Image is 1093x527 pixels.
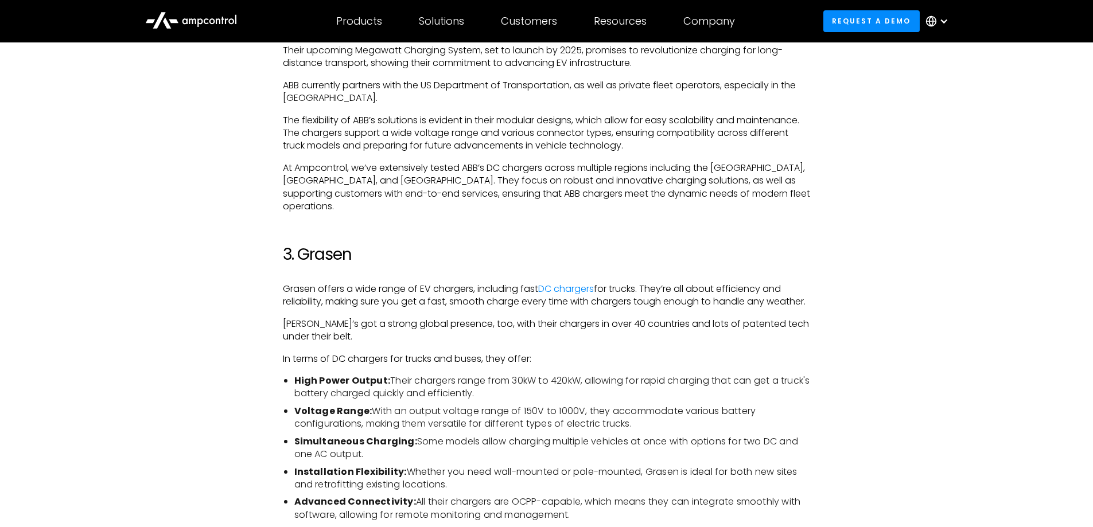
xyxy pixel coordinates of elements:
p: The flexibility of ABB’s solutions is evident in their modular designs, which allow for easy scal... [283,114,811,153]
li: All their chargers are OCPP-capable, which means they can integrate smoothly with software, allow... [294,495,811,521]
p: In terms of DC chargers for trucks and buses, they offer: [283,353,811,365]
strong: Simultaneous Charging: [294,435,417,448]
div: Company [683,15,735,28]
strong: Installation Flexibility: [294,465,407,478]
p: [PERSON_NAME]’s got a strong global presence, too, with their chargers in over 40 countries and l... [283,318,811,343]
p: Their upcoming Megawatt Charging System, set to launch by 2025, promises to revolutionize chargin... [283,44,811,70]
div: Solutions [419,15,464,28]
div: Products [336,15,382,28]
li: With an output voltage range of 150V to 1000V, they accommodate various battery configurations, m... [294,405,811,431]
p: ABB currently partners with the US Department of Transportation, as well as private fleet operato... [283,79,811,105]
div: Customers [501,15,557,28]
a: Request a demo [823,10,920,32]
li: Their chargers range from 30kW to 420kW, allowing for rapid charging that can get a truck's batte... [294,374,811,400]
p: At Ampcontrol, we’ve extensively tested ABB’s DC chargers across multiple regions including the [... [283,162,811,213]
a: DC chargers [538,282,594,295]
h2: 3. Grasen [283,245,811,264]
div: Resources [594,15,647,28]
strong: High Power Output: [294,374,391,387]
strong: Advanced Connectivity: [294,495,416,508]
li: Whether you need wall-mounted or pole-mounted, Grasen is ideal for both new sites and retrofittin... [294,466,811,491]
li: Some models allow charging multiple vehicles at once with options for two DC and one AC output. [294,435,811,461]
p: Grasen offers a wide range of EV chargers, including fast for trucks. They’re all about efficienc... [283,283,811,309]
strong: Voltage Range: [294,404,372,417]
